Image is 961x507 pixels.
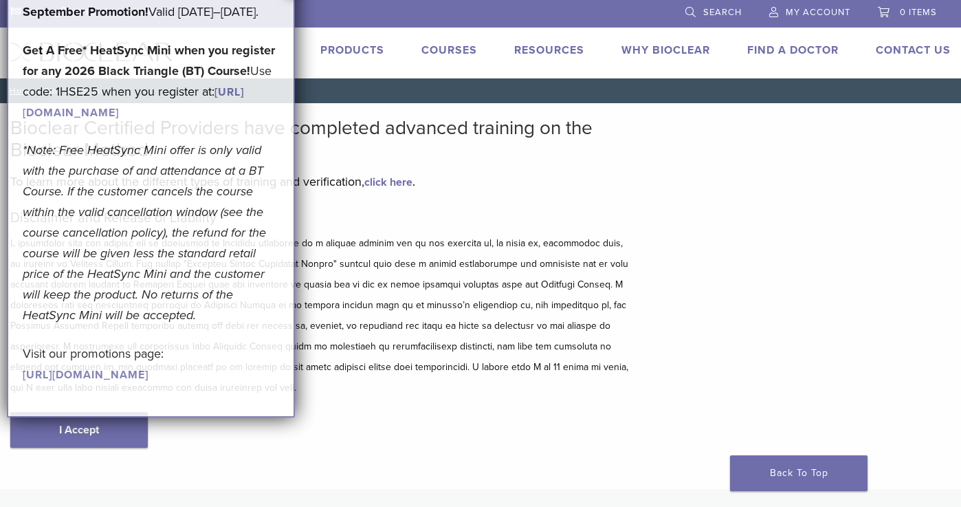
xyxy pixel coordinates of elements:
[23,1,279,22] p: Valid [DATE]–[DATE].
[23,43,275,78] strong: Get A Free* HeatSync Mini when you register for any 2026 Black Triangle (BT) Course!
[320,43,384,57] a: Products
[730,455,868,491] a: Back To Top
[900,7,937,18] span: 0 items
[23,142,266,323] em: *Note: Free HeatSync Mini offer is only valid with the purchase of and attendance at a BT Course....
[421,43,477,57] a: Courses
[10,117,630,161] h2: Bioclear Certified Providers have completed advanced training on the Bioclear Method.
[876,43,951,57] a: Contact Us
[786,7,850,18] span: My Account
[23,85,244,120] a: [URL][DOMAIN_NAME]
[5,86,35,96] a: Home
[10,171,630,192] p: To learn more about the different types of training and verification, .
[10,412,148,448] a: I Accept
[514,43,584,57] a: Resources
[747,43,839,57] a: Find A Doctor
[10,233,630,398] p: L ipsumdolor sita con adipisc eli se doeiusmod te Incididu utlaboree do m aliquae adminim ven qu ...
[23,4,148,19] b: September Promotion!
[23,40,279,122] p: Use code: 1HSE25 when you register at:
[364,175,412,189] a: click here
[10,210,630,226] h5: Disclaimer and Release of Liability
[621,43,710,57] a: Why Bioclear
[23,368,148,382] a: [URL][DOMAIN_NAME]
[703,7,742,18] span: Search
[23,343,279,385] p: Visit our promotions page:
